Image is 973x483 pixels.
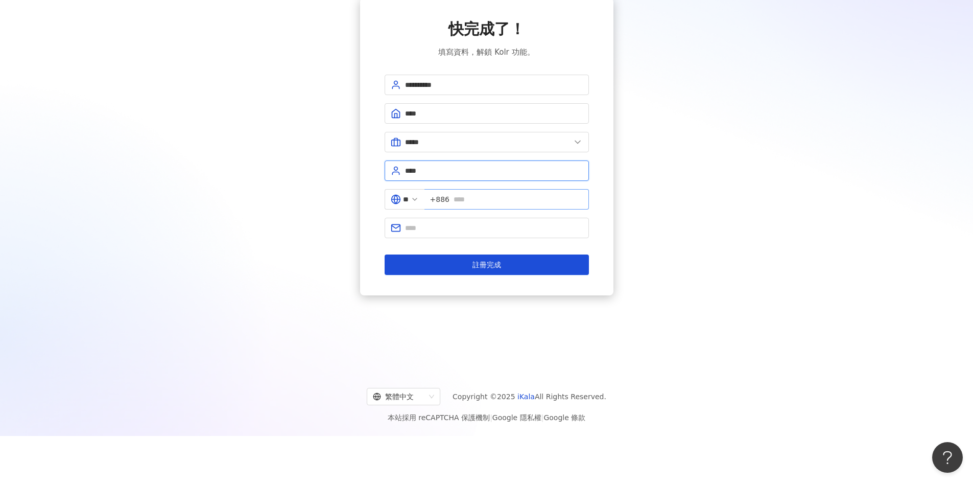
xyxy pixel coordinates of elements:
span: 填寫資料，解鎖 Kolr 功能。 [438,46,534,58]
a: Google 隱私權 [492,413,541,422]
span: 快完成了！ [448,18,525,40]
span: 本站採用 reCAPTCHA 保護機制 [388,411,585,424]
a: Google 條款 [543,413,585,422]
span: 註冊完成 [472,261,501,269]
span: | [541,413,544,422]
span: +886 [430,194,449,205]
button: 註冊完成 [385,255,589,275]
span: Copyright © 2025 All Rights Reserved. [453,390,606,403]
div: 繁體中文 [373,388,425,405]
iframe: Help Scout Beacon - Open [932,442,963,473]
a: iKala [517,393,535,401]
span: | [490,413,492,422]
